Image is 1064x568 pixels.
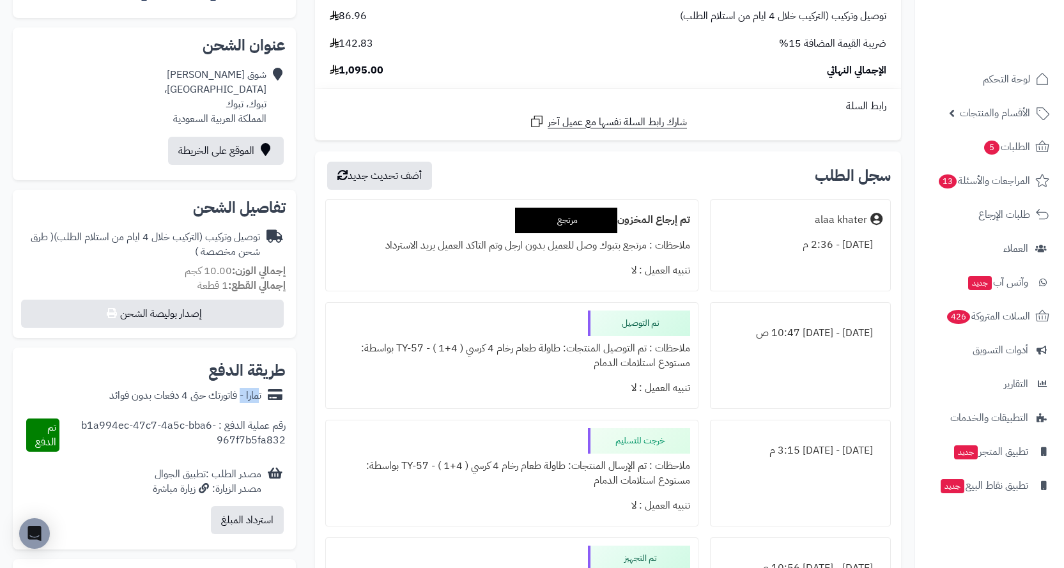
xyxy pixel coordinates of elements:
[334,493,690,518] div: تنبيه العميل : لا
[950,409,1028,427] span: التطبيقات والخدمات
[973,341,1028,359] span: أدوات التسويق
[922,470,1056,501] a: تطبيق نقاط البيعجديد
[984,141,999,155] span: 5
[939,477,1028,495] span: تطبيق نقاط البيع
[185,263,286,279] small: 10.00 كجم
[779,36,886,51] span: ضريبة القيمة المضافة 15%
[330,63,383,78] span: 1,095.00
[228,278,286,293] strong: إجمالي القطع:
[19,518,50,549] div: Open Intercom Messenger
[168,137,284,165] a: الموقع على الخريطة
[922,165,1056,196] a: المراجعات والأسئلة13
[922,267,1056,298] a: وآتس آبجديد
[334,233,690,258] div: ملاحظات : مرتجع بتبوك وصل للعميل بدون ارجل وتم التاكد العميل يريد الاسترداد
[1004,375,1028,393] span: التقارير
[320,99,896,114] div: رابط السلة
[977,32,1052,59] img: logo-2.png
[232,263,286,279] strong: إجمالي الوزن:
[23,38,286,53] h2: عنوان الشحن
[164,68,266,126] div: شوق [PERSON_NAME] [GEOGRAPHIC_DATA]، تبوك، تبوك المملكة العربية السعودية
[59,418,286,452] div: رقم عملية الدفع : b1a994ec-47c7-4a5c-bba6-967f7b5fa832
[922,199,1056,230] a: طلبات الإرجاع
[922,335,1056,365] a: أدوات التسويق
[827,63,886,78] span: الإجمالي النهائي
[922,436,1056,467] a: تطبيق المتجرجديد
[983,138,1030,156] span: الطلبات
[334,454,690,493] div: ملاحظات : تم الإرسال المنتجات: طاولة طعام رخام 4 كرسي ( 4+1 ) - TY-57 بواسطة: مستودع استلامات الدمام
[208,363,286,378] h2: طريقة الدفع
[334,376,690,401] div: تنبيه العميل : لا
[922,403,1056,433] a: التطبيقات والخدمات
[515,208,617,233] div: مرتجع
[946,307,1030,325] span: السلات المتروكة
[548,115,687,130] span: شارك رابط السلة نفسها مع عميل آخر
[197,278,286,293] small: 1 قطعة
[327,162,432,190] button: أضف تحديث جديد
[153,467,261,496] div: مصدر الطلب :تطبيق الجوال
[718,233,883,257] div: [DATE] - 2:36 م
[978,206,1030,224] span: طلبات الإرجاع
[815,213,867,227] div: alaa khater
[718,438,883,463] div: [DATE] - [DATE] 3:15 م
[941,479,964,493] span: جديد
[922,132,1056,162] a: الطلبات5
[21,300,284,328] button: إصدار بوليصة الشحن
[939,174,957,188] span: 13
[529,114,687,130] a: شارك رابط السلة نفسها مع عميل آخر
[588,428,690,454] div: خرجت للتسليم
[334,258,690,283] div: تنبيه العميل : لا
[334,336,690,376] div: ملاحظات : تم التوصيل المنتجات: طاولة طعام رخام 4 كرسي ( 4+1 ) - TY-57 بواسطة: مستودع استلامات الدمام
[109,388,261,403] div: تمارا - فاتورتك حتى 4 دفعات بدون فوائد
[718,321,883,346] div: [DATE] - [DATE] 10:47 ص
[330,36,373,51] span: 142.83
[922,301,1056,332] a: السلات المتروكة426
[922,369,1056,399] a: التقارير
[211,506,284,534] button: استرداد المبلغ
[954,445,978,459] span: جديد
[967,273,1028,291] span: وآتس آب
[23,230,260,259] div: توصيل وتركيب (التركيب خلال 4 ايام من استلام الطلب)
[968,276,992,290] span: جديد
[983,70,1030,88] span: لوحة التحكم
[947,310,970,324] span: 426
[330,9,367,24] span: 86.96
[153,482,261,496] div: مصدر الزيارة: زيارة مباشرة
[35,420,56,450] span: تم الدفع
[588,311,690,336] div: تم التوصيل
[922,64,1056,95] a: لوحة التحكم
[960,104,1030,122] span: الأقسام والمنتجات
[31,229,260,259] span: ( طرق شحن مخصصة )
[23,200,286,215] h2: تفاصيل الشحن
[617,212,690,227] b: تم إرجاع المخزون
[1003,240,1028,257] span: العملاء
[937,172,1030,190] span: المراجعات والأسئلة
[815,168,891,183] h3: سجل الطلب
[922,233,1056,264] a: العملاء
[953,443,1028,461] span: تطبيق المتجر
[680,9,886,24] span: توصيل وتركيب (التركيب خلال 4 ايام من استلام الطلب)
